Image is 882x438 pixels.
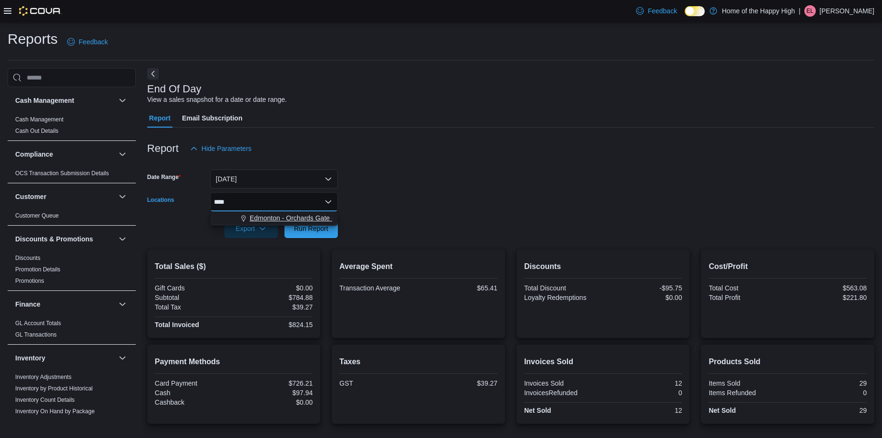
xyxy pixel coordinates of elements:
div: 12 [605,379,682,387]
div: Compliance [8,168,136,183]
div: 29 [790,407,867,414]
span: Feedback [648,6,677,16]
div: $221.80 [790,294,867,301]
h2: Products Sold [709,356,867,368]
button: Cash Management [15,96,115,105]
h2: Taxes [339,356,497,368]
span: Run Report [294,224,328,233]
a: Discounts [15,255,41,261]
a: Promotion Details [15,266,61,273]
a: Feedback [632,1,680,20]
h1: Reports [8,30,58,49]
div: Total Discount [524,284,601,292]
a: Feedback [63,32,112,51]
a: Inventory Count Details [15,397,75,403]
div: Emily Landry [804,5,816,17]
span: Inventory Count Details [15,396,75,404]
span: EL [807,5,814,17]
a: Inventory by Product Historical [15,385,93,392]
div: $39.27 [236,303,313,311]
button: Run Report [284,219,338,238]
span: Dark Mode [685,16,685,17]
div: $39.27 [420,379,497,387]
a: Promotions [15,278,44,284]
p: Home of the Happy High [722,5,795,17]
div: Choose from the following options [210,211,338,225]
div: Invoices Sold [524,379,601,387]
h2: Cost/Profit [709,261,867,272]
a: GL Transactions [15,331,57,338]
div: InvoicesRefunded [524,389,601,397]
a: Cash Out Details [15,128,59,134]
div: Finance [8,318,136,344]
strong: Net Sold [709,407,736,414]
h3: Report [147,143,179,154]
span: Feedback [79,37,108,47]
h2: Average Spent [339,261,497,272]
div: Subtotal [155,294,232,301]
a: OCS Transaction Submission Details [15,170,109,177]
span: Hide Parameters [202,144,252,153]
div: $726.21 [236,379,313,387]
h3: Discounts & Promotions [15,234,93,244]
div: Items Sold [709,379,786,387]
input: Dark Mode [685,6,705,16]
div: Total Tax [155,303,232,311]
h3: Compliance [15,149,53,159]
div: GST [339,379,416,387]
div: -$95.75 [605,284,682,292]
a: Cash Management [15,116,63,123]
div: $0.00 [236,398,313,406]
button: Customer [117,191,128,202]
button: Export [224,219,278,238]
div: Gift Cards [155,284,232,292]
button: Compliance [15,149,115,159]
span: Edmonton - Orchards Gate - Fire & Flower [250,213,375,223]
span: Discounts [15,254,41,262]
button: Cash Management [117,95,128,106]
label: Locations [147,196,174,204]
div: View a sales snapshot for a date or date range. [147,95,287,105]
img: Cova [19,6,61,16]
button: [DATE] [210,169,338,189]
h3: Cash Management [15,96,74,105]
span: Export [230,219,272,238]
div: Total Profit [709,294,786,301]
div: Card Payment [155,379,232,387]
a: Customer Queue [15,212,59,219]
div: 0 [605,389,682,397]
button: Edmonton - Orchards Gate - Fire & Flower [210,211,338,225]
div: Items Refunded [709,389,786,397]
h3: Finance [15,299,41,309]
button: Discounts & Promotions [117,233,128,245]
a: Inventory Adjustments [15,374,71,380]
button: Customer [15,192,115,201]
strong: Total Invoiced [155,321,199,328]
div: Transaction Average [339,284,416,292]
button: Next [147,68,159,80]
p: | [799,5,801,17]
button: Inventory [117,352,128,364]
button: Discounts & Promotions [15,234,115,244]
button: Finance [117,299,128,310]
span: GL Transactions [15,331,57,338]
div: Discounts & Promotions [8,252,136,290]
button: Close list of options [324,198,332,206]
div: $824.15 [236,321,313,328]
div: 0 [790,389,867,397]
h3: Customer [15,192,46,201]
div: Loyalty Redemptions [524,294,601,301]
a: Inventory On Hand by Package [15,408,95,415]
div: $97.94 [236,389,313,397]
strong: Net Sold [524,407,551,414]
span: Promotions [15,277,44,285]
h2: Total Sales ($) [155,261,313,272]
a: GL Account Totals [15,320,61,327]
label: Date Range [147,173,181,181]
